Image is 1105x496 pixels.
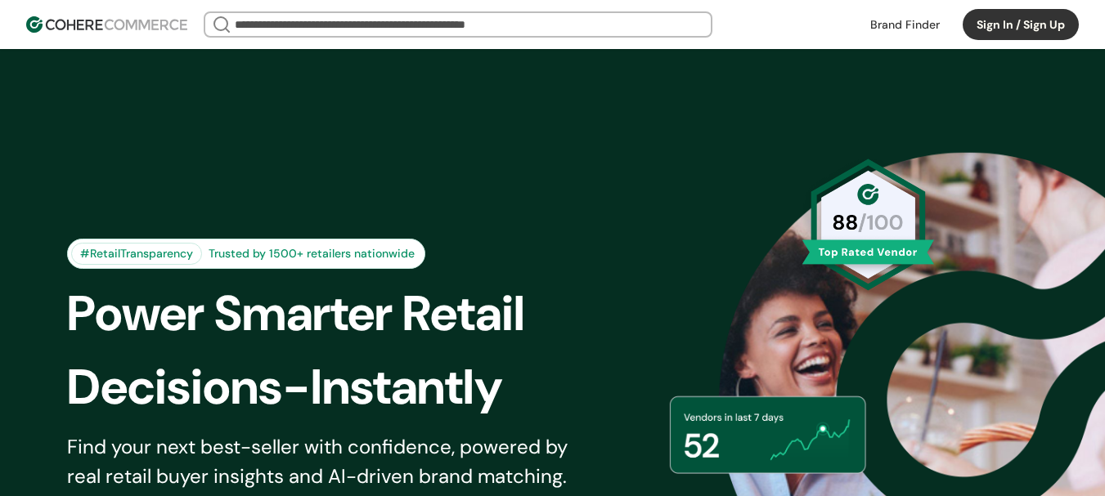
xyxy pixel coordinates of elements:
div: Find your next best-seller with confidence, powered by real retail buyer insights and AI-driven b... [67,432,589,491]
button: Sign In / Sign Up [963,9,1079,40]
div: #RetailTransparency [71,243,202,265]
div: Decisions-Instantly [67,351,617,424]
img: Cohere Logo [26,16,187,33]
div: Trusted by 1500+ retailers nationwide [202,245,421,262]
div: Power Smarter Retail [67,277,617,351]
